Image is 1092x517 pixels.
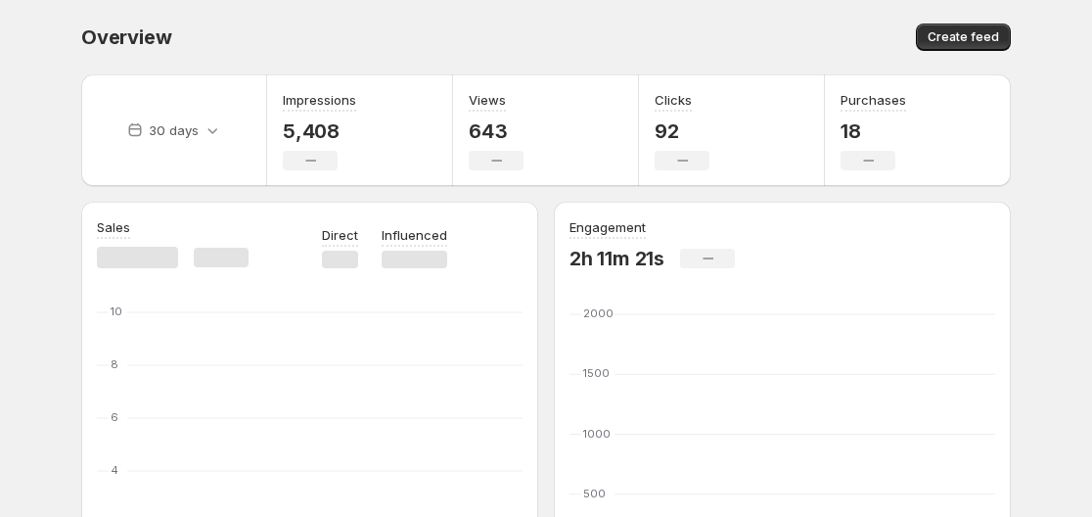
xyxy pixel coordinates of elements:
text: 4 [111,463,118,477]
h3: Engagement [569,217,646,237]
p: Influenced [382,225,447,245]
text: 10 [111,305,122,318]
text: 1000 [583,427,611,441]
text: 500 [583,487,606,500]
p: 5,408 [283,119,356,143]
h3: Purchases [841,90,906,110]
span: Overview [81,25,171,49]
p: 18 [841,119,906,143]
p: 643 [469,119,523,143]
text: 6 [111,410,118,424]
p: Direct [322,225,358,245]
h3: Sales [97,217,130,237]
text: 1500 [583,366,610,380]
button: Create feed [916,23,1011,51]
text: 2000 [583,306,614,320]
p: 2h 11m 21s [569,247,664,270]
span: Create feed [928,29,999,45]
text: 8 [111,357,118,371]
h3: Clicks [655,90,692,110]
h3: Views [469,90,506,110]
h3: Impressions [283,90,356,110]
p: 30 days [149,120,199,140]
p: 92 [655,119,709,143]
